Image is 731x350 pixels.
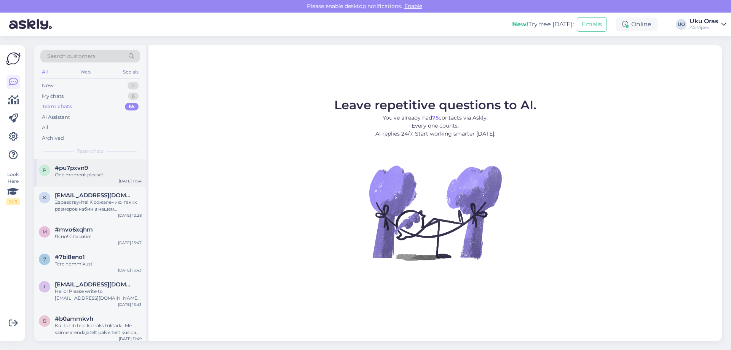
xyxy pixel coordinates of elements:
div: AS Vipex [690,24,718,30]
span: #b0ammkvh [55,315,93,322]
span: #pu7pxvn9 [55,165,88,171]
span: Search customers [47,52,96,60]
img: No Chat active [367,144,504,281]
div: Kui tohib teid korraks tülitada. Me saime arendajatelt palve teilt küsida, kas te saite e-mail te... [55,322,142,336]
button: Emails [577,17,607,32]
div: [DATE] 13:47 [118,240,142,246]
span: i [44,284,45,289]
div: All [40,67,49,77]
b: New! [512,21,528,28]
div: 65 [125,103,139,110]
div: 2 / 3 [6,198,20,205]
div: Ясно! Спасибо! [55,233,142,240]
div: 0 [128,82,139,89]
div: One moment please! [55,171,142,178]
span: Leave repetitive questions to AI. [334,97,536,112]
div: Hello! Please write to [EMAIL_ADDRESS][DOMAIN_NAME] with your request! [55,288,142,302]
div: Try free [DATE]: [512,20,574,29]
span: knudelaine@gmail.com [55,192,134,199]
div: [DATE] 11:34 [119,178,142,184]
span: Enable [402,3,425,10]
span: #mvo6xqhm [55,226,93,233]
span: #7bi8eno1 [55,254,85,261]
div: Tere hommikust! [55,261,142,267]
div: [DATE] 11:49 [119,336,142,342]
div: Online [616,18,658,31]
div: Здравствуйте! К сожалению, таких размеров кабин в нашем ассортименте нет. Можем предложить 80х110... [55,199,142,213]
div: Archived [42,134,64,142]
div: Team chats [42,103,72,110]
div: Socials [121,67,140,77]
div: [DATE] 13:43 [118,267,142,273]
span: b [43,318,46,324]
span: k [43,195,46,200]
div: [DATE] 13:43 [118,302,142,307]
div: New [42,82,53,89]
div: Uku Oras [690,18,718,24]
div: UO [676,19,686,30]
div: Web [79,67,92,77]
span: 7 [43,256,46,262]
span: m [43,229,47,235]
div: 6 [128,93,139,100]
div: All [42,124,48,131]
img: Askly Logo [6,51,21,66]
span: p [43,167,46,173]
div: AI Assistant [42,113,70,121]
a: Uku OrasAS Vipex [690,18,726,30]
div: Look Here [6,171,20,205]
p: You’ve already had contacts via Askly. Every one counts. AI replies 24/7. Start working smarter [... [334,114,536,138]
span: iron63260@outlook.fr [55,281,134,288]
div: My chats [42,93,64,100]
b: 75 [432,114,439,121]
div: [DATE] 10:28 [118,213,142,218]
span: Team chats [77,148,104,155]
